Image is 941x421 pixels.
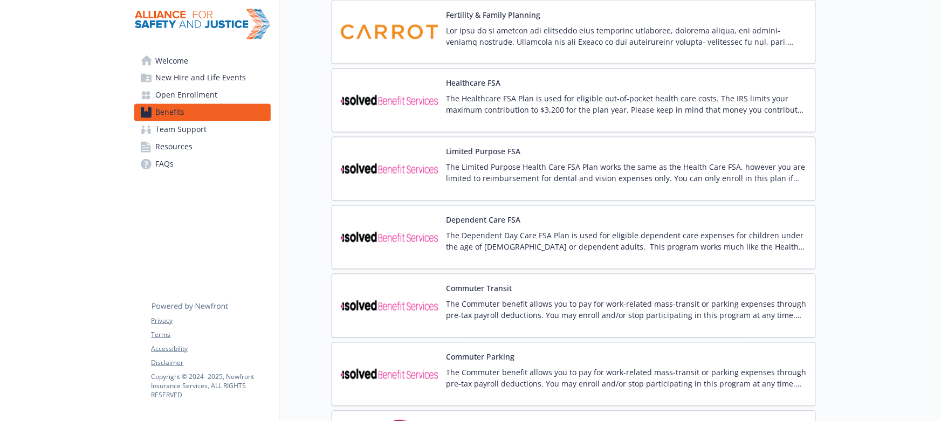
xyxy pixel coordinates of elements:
img: iSolved Benefit Services carrier logo [341,351,438,397]
img: iSolved Benefit Services carrier logo [341,215,438,260]
button: Limited Purpose FSA [447,146,521,157]
a: Accessibility [152,344,270,354]
span: Welcome [156,52,189,70]
button: Commuter Parking [447,351,515,363]
a: Terms [152,330,270,340]
img: iSolved Benefit Services carrier logo [341,283,438,329]
button: Fertility & Family Planning [447,9,541,20]
p: Copyright © 2024 - 2025 , Newfront Insurance Services, ALL RIGHTS RESERVED [152,372,270,399]
p: Lor ipsu do si ametcon adi elitseddo eius temporinc utlaboree, dolorema aliqua, eni admini-veniam... [447,25,807,47]
button: Commuter Transit [447,283,512,294]
span: Team Support [156,121,207,139]
p: The Commuter benefit allows you to pay for work-related mass-transit or parking expenses through ... [447,299,807,321]
a: Benefits [134,104,271,121]
a: New Hire and Life Events [134,70,271,87]
img: iSolved Benefit Services carrier logo [341,146,438,192]
a: Team Support [134,121,271,139]
span: Open Enrollment [156,87,218,104]
p: The Healthcare FSA Plan is used for eligible out-of-pocket health care costs. The IRS limits your... [447,93,807,116]
img: Carrot carrier logo [341,9,438,55]
button: Dependent Care FSA [447,215,521,226]
img: iSolved Benefit Services carrier logo [341,78,438,123]
p: The Commuter benefit allows you to pay for work-related mass-transit or parking expenses through ... [447,367,807,390]
span: Benefits [156,104,185,121]
a: Open Enrollment [134,87,271,104]
span: FAQs [156,156,174,173]
span: New Hire and Life Events [156,70,246,87]
a: Resources [134,139,271,156]
a: Privacy [152,316,270,326]
a: Welcome [134,52,271,70]
button: Healthcare FSA [447,78,501,89]
a: FAQs [134,156,271,173]
p: The Limited Purpose Health Care FSA Plan works the same as the Health Care FSA, however you are l... [447,162,807,184]
span: Resources [156,139,193,156]
p: The Dependent Day Care FSA Plan is used for eligible dependent care expenses for children under t... [447,230,807,253]
a: Disclaimer [152,358,270,368]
